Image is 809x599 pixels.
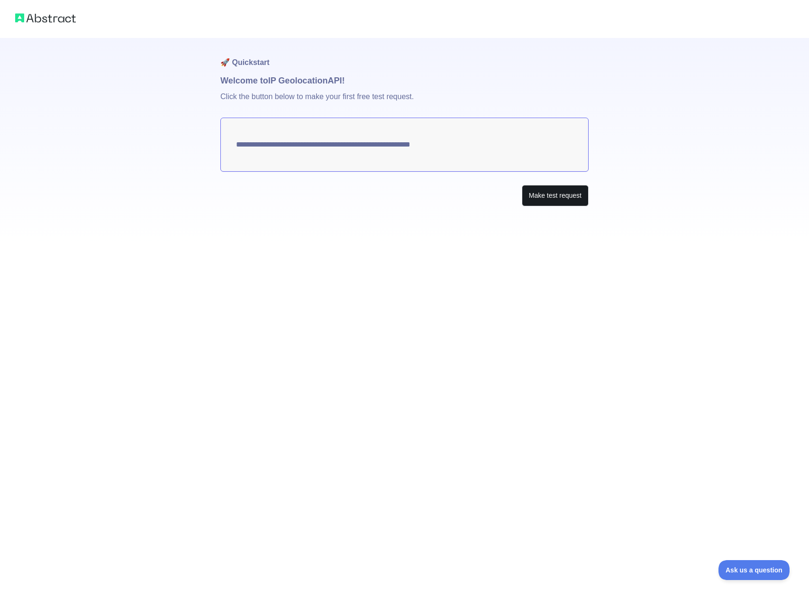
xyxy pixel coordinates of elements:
img: Abstract logo [15,11,76,25]
button: Make test request [522,185,589,206]
iframe: Toggle Customer Support [718,560,790,580]
h1: Welcome to IP Geolocation API! [220,74,589,87]
h1: 🚀 Quickstart [220,38,589,74]
p: Click the button below to make your first free test request. [220,87,589,118]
